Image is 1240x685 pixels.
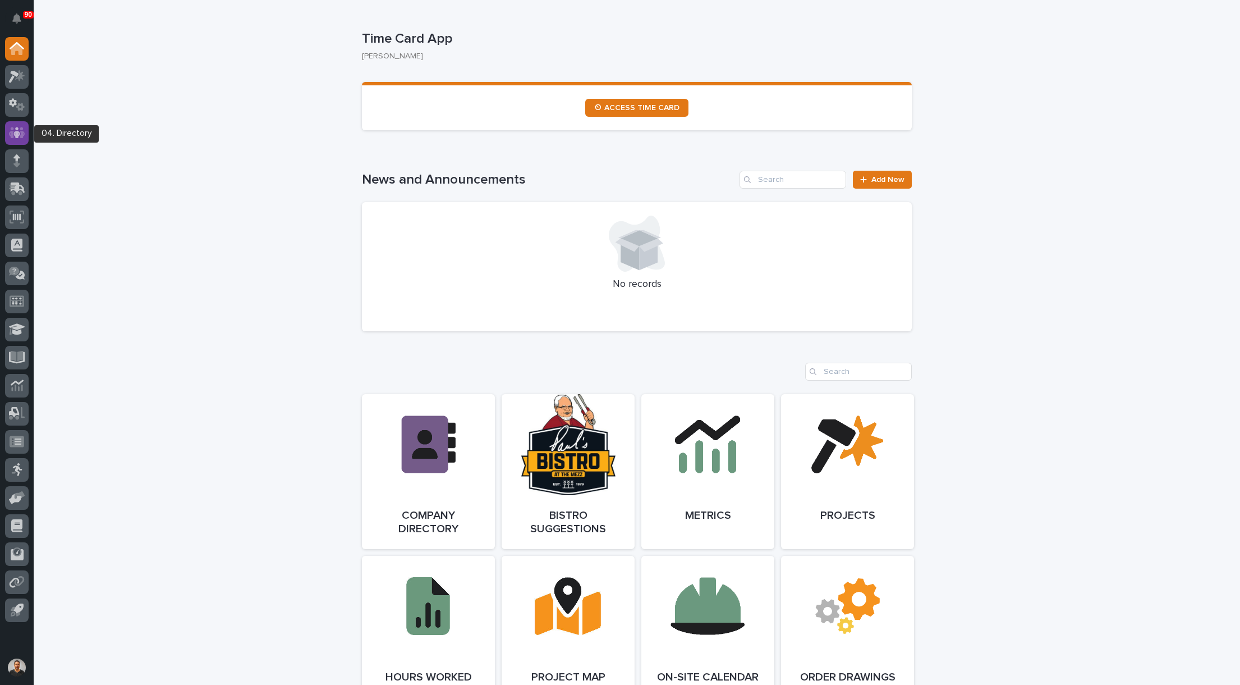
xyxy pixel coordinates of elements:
a: ⏲ ACCESS TIME CARD [585,99,688,117]
input: Search [805,363,912,381]
button: Notifications [5,7,29,30]
a: Metrics [641,394,774,549]
h1: News and Announcements [362,172,735,188]
p: 90 [25,11,32,19]
a: Projects [781,394,914,549]
span: ⏲ ACCESS TIME CARD [594,104,679,112]
p: No records [375,278,898,291]
p: [PERSON_NAME] [362,52,903,61]
input: Search [740,171,846,189]
a: Company Directory [362,394,495,549]
p: Time Card App [362,31,907,47]
span: Add New [871,176,904,184]
a: Add New [853,171,912,189]
a: Bistro Suggestions [502,394,635,549]
div: Notifications90 [14,13,29,31]
button: users-avatar [5,656,29,679]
